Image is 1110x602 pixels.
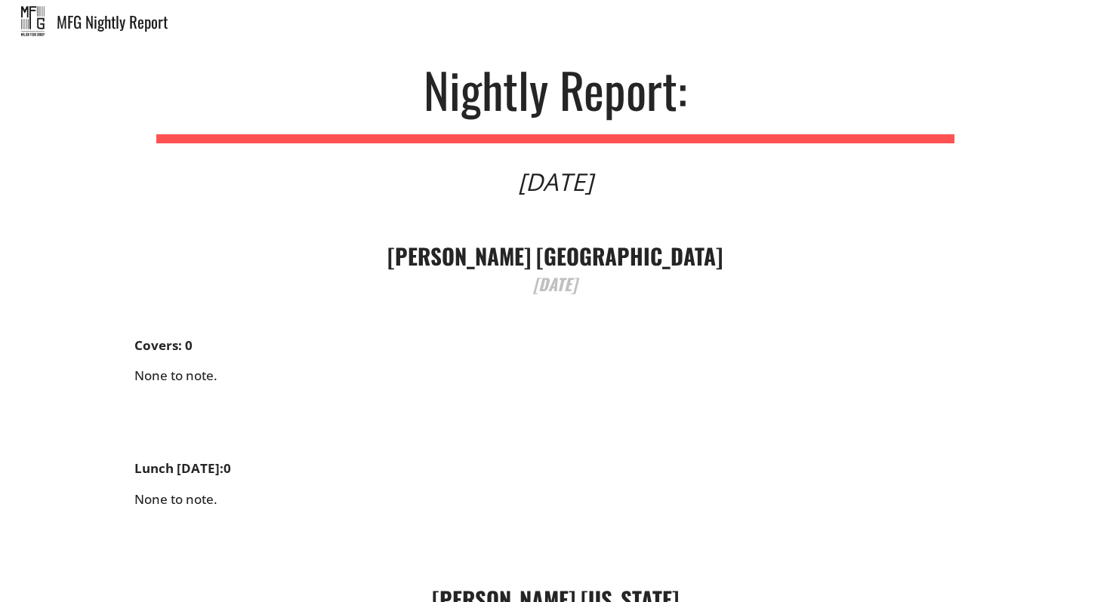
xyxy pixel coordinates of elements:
div: None to note. [134,461,976,538]
strong: Covers: 0 [134,336,193,354]
sub: [DATE] [533,272,577,296]
img: mfg_nightly.jpeg [21,6,45,36]
div: Nightly Report: [424,65,687,113]
strong: [PERSON_NAME] [GEOGRAPHIC_DATA] [387,239,723,272]
strong: Lunch [DATE]: [134,459,224,477]
strong: 0 [224,459,231,477]
div: MFG Nightly Report [57,14,1110,29]
div: [DATE] [518,170,593,194]
div: None to note. [134,338,976,461]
